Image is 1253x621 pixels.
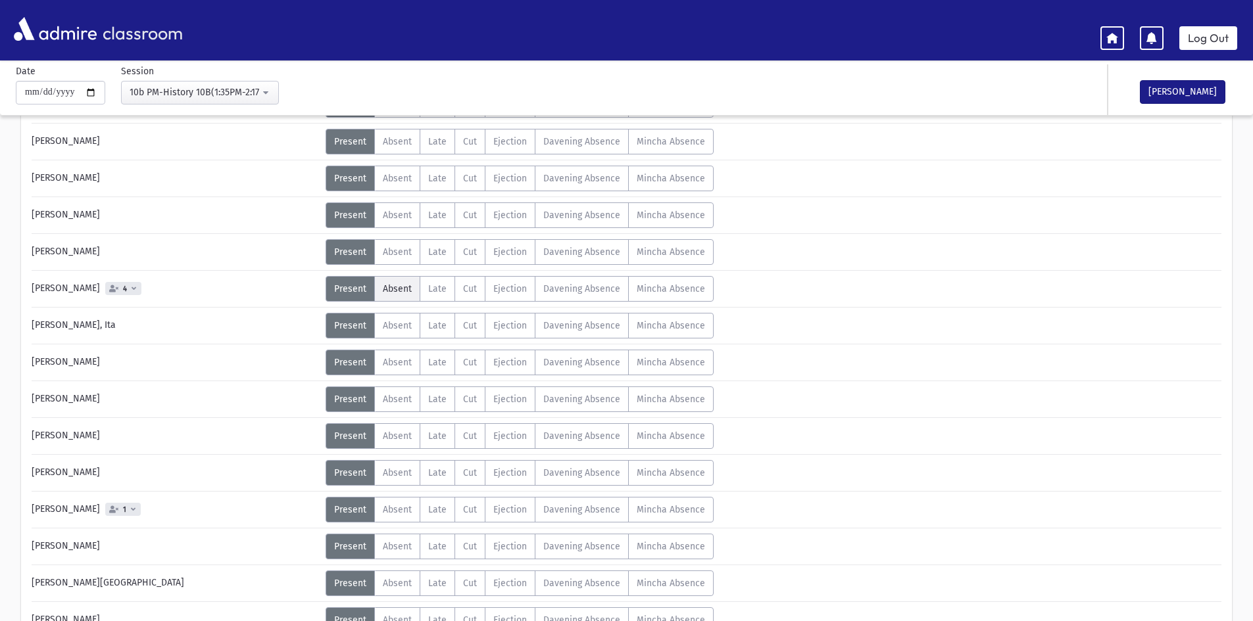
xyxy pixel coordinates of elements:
span: Ejection [493,430,527,442]
span: Cut [463,430,477,442]
div: [PERSON_NAME] [25,497,326,522]
span: Present [334,283,366,294]
span: Ejection [493,320,527,331]
div: [PERSON_NAME] [25,534,326,559]
span: Davening Absence [543,357,620,368]
a: Log Out [1179,26,1237,50]
div: [PERSON_NAME][GEOGRAPHIC_DATA] [25,570,326,596]
div: [PERSON_NAME] [25,350,326,375]
div: [PERSON_NAME] [25,423,326,449]
span: Present [334,210,366,221]
span: Mincha Absence [637,357,705,368]
span: Late [428,210,447,221]
span: Ejection [493,467,527,478]
span: Late [428,578,447,589]
span: Absent [383,283,412,294]
div: [PERSON_NAME] [25,202,326,228]
div: [PERSON_NAME], Ita [25,313,326,338]
span: Cut [463,467,477,478]
div: AttTypes [326,239,714,265]
span: Davening Absence [543,136,620,147]
span: Davening Absence [543,541,620,552]
span: Davening Absence [543,467,620,478]
div: AttTypes [326,276,714,302]
span: Ejection [493,246,527,258]
span: Davening Absence [543,210,620,221]
span: Present [334,357,366,368]
span: Cut [463,246,477,258]
span: Ejection [493,394,527,405]
span: Mincha Absence [637,394,705,405]
div: AttTypes [326,129,714,154]
span: Absent [383,136,412,147]
div: AttTypes [326,386,714,412]
span: Absent [383,210,412,221]
span: Absent [383,394,412,405]
span: Absent [383,173,412,184]
span: Mincha Absence [637,541,705,552]
span: Cut [463,578,477,589]
span: Absent [383,578,412,589]
span: Present [334,173,366,184]
span: Absent [383,541,412,552]
button: 10b PM-History 10B(1:35PM-2:17PM) [121,81,279,104]
div: AttTypes [326,534,714,559]
span: Mincha Absence [637,136,705,147]
span: Mincha Absence [637,320,705,331]
span: Late [428,246,447,258]
span: Davening Absence [543,430,620,442]
span: Ejection [493,283,527,294]
div: [PERSON_NAME] [25,460,326,486]
span: Late [428,467,447,478]
span: Present [334,578,366,589]
span: Late [428,357,447,368]
span: Mincha Absence [637,430,705,442]
div: AttTypes [326,570,714,596]
div: [PERSON_NAME] [25,166,326,191]
span: Ejection [493,578,527,589]
span: Absent [383,246,412,258]
div: AttTypes [326,166,714,191]
div: AttTypes [326,423,714,449]
span: Late [428,136,447,147]
span: Cut [463,394,477,405]
span: Absent [383,357,412,368]
div: AttTypes [326,313,714,338]
span: Present [334,504,366,515]
span: Ejection [493,173,527,184]
div: [PERSON_NAME] [25,239,326,265]
span: Present [334,246,366,258]
span: Mincha Absence [637,246,705,258]
span: Cut [463,210,477,221]
span: Davening Absence [543,283,620,294]
span: Ejection [493,136,527,147]
span: Mincha Absence [637,210,705,221]
span: Ejection [493,357,527,368]
span: Absent [383,467,412,478]
span: Davening Absence [543,173,620,184]
span: Cut [463,320,477,331]
span: Late [428,320,447,331]
div: [PERSON_NAME] [25,276,326,302]
button: [PERSON_NAME] [1140,80,1225,104]
span: Late [428,394,447,405]
span: Present [334,320,366,331]
span: Ejection [493,210,527,221]
span: Davening Absence [543,320,620,331]
span: Absent [383,320,412,331]
span: Absent [383,504,412,515]
span: Late [428,173,447,184]
span: Late [428,504,447,515]
span: Ejection [493,541,527,552]
span: Davening Absence [543,394,620,405]
span: Mincha Absence [637,467,705,478]
span: Late [428,283,447,294]
label: Date [16,64,36,78]
span: Present [334,136,366,147]
span: Davening Absence [543,504,620,515]
div: 10b PM-History 10B(1:35PM-2:17PM) [130,85,260,99]
div: [PERSON_NAME] [25,129,326,154]
div: AttTypes [326,202,714,228]
span: Present [334,394,366,405]
label: Session [121,64,154,78]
